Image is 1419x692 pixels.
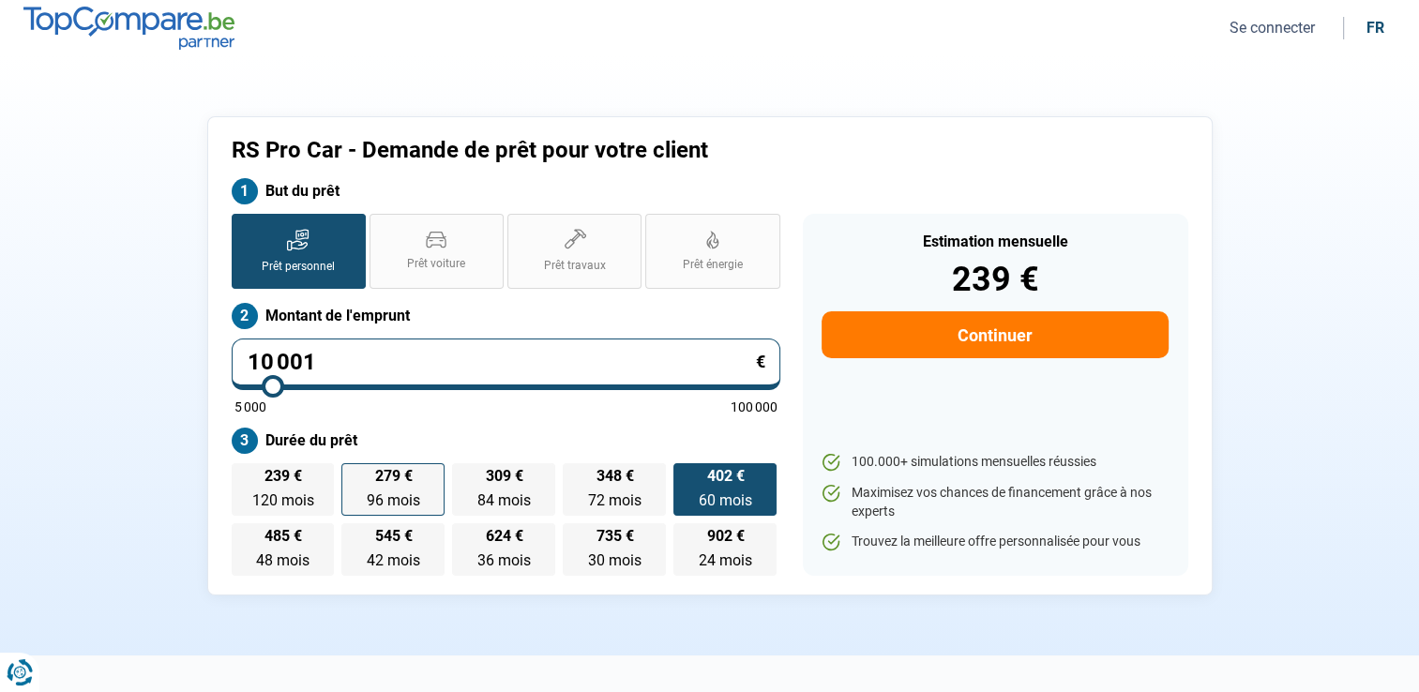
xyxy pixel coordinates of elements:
[477,491,531,509] span: 84 mois
[477,551,531,569] span: 36 mois
[485,469,522,484] span: 309 €
[232,137,943,164] h1: RS Pro Car - Demande de prêt pour votre client
[485,529,522,544] span: 624 €
[822,311,1168,358] button: Continuer
[407,256,465,272] span: Prêt voiture
[822,533,1168,551] li: Trouvez la meilleure offre personnalisée pour vous
[706,469,744,484] span: 402 €
[822,263,1168,296] div: 239 €
[699,491,752,509] span: 60 mois
[23,7,234,49] img: TopCompare.be
[756,354,765,370] span: €
[262,259,335,275] span: Prêt personnel
[232,303,780,329] label: Montant de l'emprunt
[683,257,743,273] span: Prêt énergie
[367,551,420,569] span: 42 mois
[256,551,309,569] span: 48 mois
[822,234,1168,249] div: Estimation mensuelle
[232,428,780,454] label: Durée du prêt
[232,178,780,204] label: But du prêt
[234,400,266,414] span: 5 000
[822,484,1168,520] li: Maximisez vos chances de financement grâce à nos experts
[822,453,1168,472] li: 100.000+ simulations mensuelles réussies
[1224,18,1321,38] button: Se connecter
[699,551,752,569] span: 24 mois
[264,469,301,484] span: 239 €
[588,491,642,509] span: 72 mois
[251,491,313,509] span: 120 mois
[731,400,777,414] span: 100 000
[1366,19,1384,37] div: fr
[596,469,633,484] span: 348 €
[596,529,633,544] span: 735 €
[374,469,412,484] span: 279 €
[706,529,744,544] span: 902 €
[374,529,412,544] span: 545 €
[367,491,420,509] span: 96 mois
[264,529,301,544] span: 485 €
[544,258,606,274] span: Prêt travaux
[588,551,642,569] span: 30 mois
